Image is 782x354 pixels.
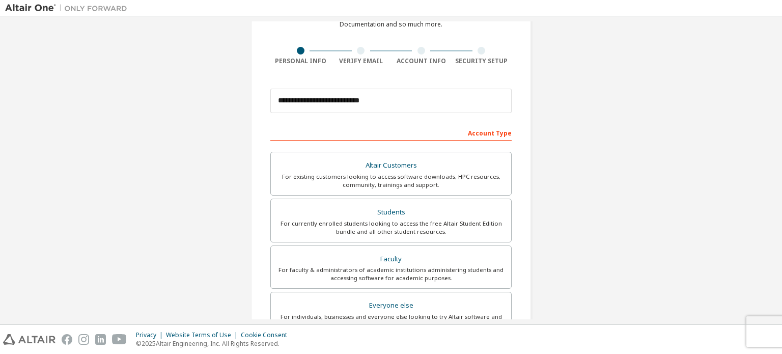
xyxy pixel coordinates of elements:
div: For existing customers looking to access software downloads, HPC resources, community, trainings ... [277,173,505,189]
div: For individuals, businesses and everyone else looking to try Altair software and explore our prod... [277,313,505,329]
div: Personal Info [270,57,331,65]
div: Privacy [136,331,166,339]
div: Account Type [270,124,512,141]
div: Students [277,205,505,220]
img: youtube.svg [112,334,127,345]
div: Faculty [277,252,505,266]
img: altair_logo.svg [3,334,55,345]
img: instagram.svg [78,334,89,345]
div: For faculty & administrators of academic institutions administering students and accessing softwa... [277,266,505,282]
div: Verify Email [331,57,392,65]
div: Everyone else [277,298,505,313]
div: Cookie Consent [241,331,293,339]
div: Account Info [391,57,452,65]
div: For currently enrolled students looking to access the free Altair Student Edition bundle and all ... [277,220,505,236]
p: © 2025 Altair Engineering, Inc. All Rights Reserved. [136,339,293,348]
img: facebook.svg [62,334,72,345]
div: Altair Customers [277,158,505,173]
div: Security Setup [452,57,512,65]
div: Website Terms of Use [166,331,241,339]
img: Altair One [5,3,132,13]
img: linkedin.svg [95,334,106,345]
